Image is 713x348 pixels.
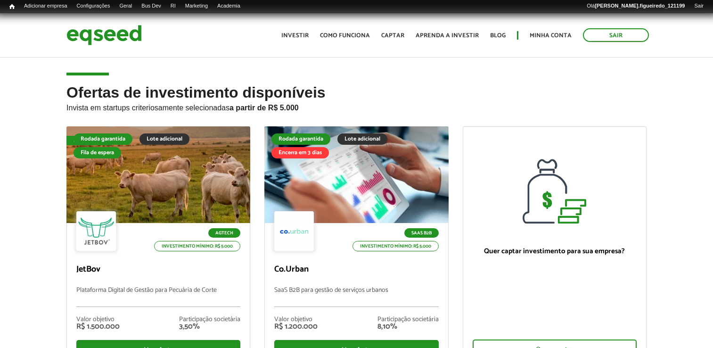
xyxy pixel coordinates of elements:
a: Academia [213,2,245,10]
a: Configurações [72,2,115,10]
div: Rodada garantida [74,133,132,145]
p: SaaS B2B para gestão de serviços urbanos [274,287,438,307]
div: Fila de espera [74,147,121,158]
span: Início [9,3,15,10]
a: RI [166,2,180,10]
p: Invista em startups criteriosamente selecionadas [66,101,647,112]
h2: Ofertas de investimento disponíveis [66,84,647,126]
p: SaaS B2B [404,228,439,238]
div: Valor objetivo [76,316,120,323]
strong: a partir de R$ 5.000 [229,104,299,112]
a: Início [5,2,19,11]
div: Participação societária [179,316,240,323]
a: Minha conta [530,33,572,39]
a: Captar [381,33,404,39]
p: Co.Urban [274,265,438,275]
a: Investir [281,33,309,39]
a: Como funciona [320,33,370,39]
a: Olá[PERSON_NAME].figueiredo_121199 [582,2,689,10]
p: Investimento mínimo: R$ 5.000 [154,241,240,251]
p: Agtech [208,228,240,238]
p: Plataforma Digital de Gestão para Pecuária de Corte [76,287,240,307]
p: JetBov [76,265,240,275]
a: Aprenda a investir [416,33,479,39]
div: Lote adicional [337,133,387,145]
div: Participação societária [377,316,439,323]
a: Adicionar empresa [19,2,72,10]
div: 8,10% [377,323,439,331]
a: Sair [583,28,649,42]
div: 3,50% [179,323,240,331]
a: Blog [490,33,506,39]
strong: [PERSON_NAME].figueiredo_121199 [595,3,685,8]
div: Lote adicional [139,133,189,145]
div: Rodada garantida [271,133,330,145]
a: Bus Dev [137,2,166,10]
div: R$ 1.200.000 [274,323,318,331]
p: Quer captar investimento para sua empresa? [473,247,637,256]
div: Fila de espera [66,136,115,145]
div: Valor objetivo [274,316,318,323]
div: Encerra em 3 dias [271,147,329,158]
a: Geral [115,2,137,10]
img: EqSeed [66,23,142,48]
div: R$ 1.500.000 [76,323,120,331]
p: Investimento mínimo: R$ 5.000 [352,241,439,251]
a: Marketing [180,2,213,10]
a: Sair [689,2,708,10]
